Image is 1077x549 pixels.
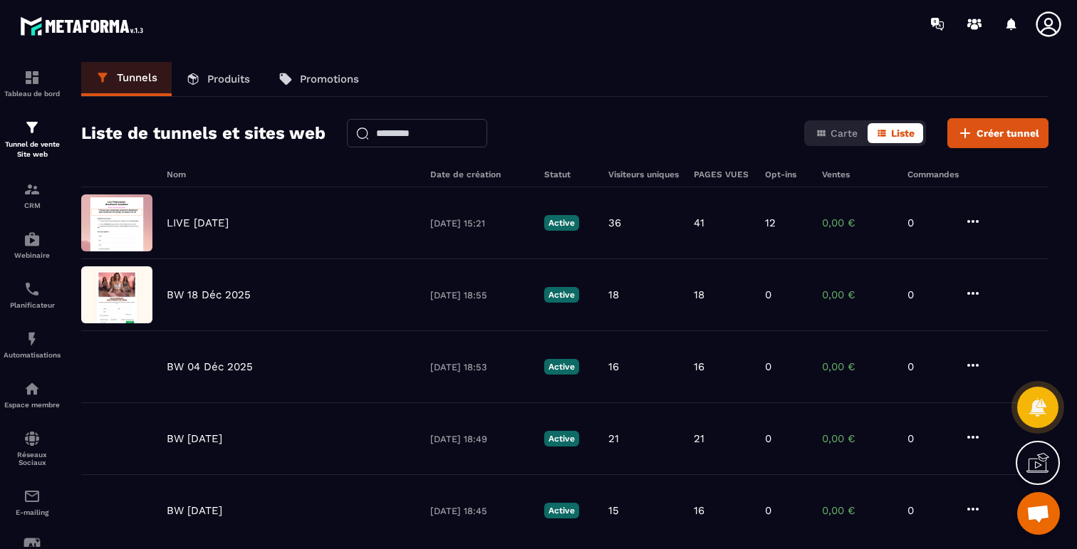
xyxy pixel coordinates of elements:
[977,126,1039,140] span: Créer tunnel
[765,169,808,179] h6: Opt-ins
[822,169,893,179] h6: Ventes
[167,504,222,517] p: BW [DATE]
[24,380,41,397] img: automations
[694,360,704,373] p: 16
[4,370,61,419] a: automationsautomationsEspace membre
[4,320,61,370] a: automationsautomationsAutomatisations
[907,360,950,373] p: 0
[81,62,172,96] a: Tunnels
[81,119,326,147] h2: Liste de tunnels et sites web
[24,330,41,347] img: automations
[4,140,61,160] p: Tunnel de vente Site web
[430,218,530,229] p: [DATE] 15:21
[608,504,619,517] p: 15
[765,360,771,373] p: 0
[608,169,680,179] h6: Visiteurs uniques
[907,432,950,445] p: 0
[4,351,61,359] p: Automatisations
[868,123,923,143] button: Liste
[907,288,950,301] p: 0
[4,419,61,477] a: social-networksocial-networkRéseaux Sociaux
[544,503,579,518] p: Active
[4,202,61,209] p: CRM
[430,362,530,372] p: [DATE] 18:53
[264,62,373,96] a: Promotions
[608,288,619,301] p: 18
[4,270,61,320] a: schedulerschedulerPlanificateur
[24,119,41,136] img: formation
[544,169,594,179] h6: Statut
[807,123,866,143] button: Carte
[430,169,530,179] h6: Date de création
[430,434,530,444] p: [DATE] 18:49
[947,118,1049,148] button: Créer tunnel
[907,216,950,229] p: 0
[300,73,359,85] p: Promotions
[117,71,157,84] p: Tunnels
[765,288,771,301] p: 0
[694,169,751,179] h6: PAGES VUES
[4,451,61,466] p: Réseaux Sociaux
[822,432,893,445] p: 0,00 €
[4,108,61,170] a: formationformationTunnel de vente Site web
[608,432,619,445] p: 21
[765,504,771,517] p: 0
[430,290,530,300] p: [DATE] 18:55
[822,504,893,517] p: 0,00 €
[608,360,619,373] p: 16
[167,288,251,301] p: BW 18 Déc 2025
[544,287,579,303] p: Active
[694,288,704,301] p: 18
[81,410,152,467] img: image
[81,194,152,251] img: image
[4,90,61,98] p: Tableau de bord
[81,482,152,539] img: image
[765,216,776,229] p: 12
[81,266,152,323] img: image
[24,69,41,86] img: formation
[167,432,222,445] p: BW [DATE]
[1017,492,1060,535] div: Ouvrir le chat
[172,62,264,96] a: Produits
[4,251,61,259] p: Webinaire
[765,432,771,445] p: 0
[694,504,704,517] p: 16
[430,506,530,516] p: [DATE] 18:45
[24,281,41,298] img: scheduler
[907,504,950,517] p: 0
[907,169,959,179] h6: Commandes
[822,216,893,229] p: 0,00 €
[4,220,61,270] a: automationsautomationsWebinaire
[24,430,41,447] img: social-network
[608,216,621,229] p: 36
[24,181,41,198] img: formation
[167,216,229,229] p: LIVE [DATE]
[544,431,579,446] p: Active
[544,359,579,375] p: Active
[4,477,61,527] a: emailemailE-mailing
[4,508,61,516] p: E-mailing
[24,231,41,248] img: automations
[4,401,61,409] p: Espace membre
[20,13,148,39] img: logo
[822,288,893,301] p: 0,00 €
[694,432,704,445] p: 21
[891,127,915,139] span: Liste
[822,360,893,373] p: 0,00 €
[831,127,858,139] span: Carte
[167,360,253,373] p: BW 04 Déc 2025
[4,301,61,309] p: Planificateur
[4,58,61,108] a: formationformationTableau de bord
[544,215,579,231] p: Active
[81,338,152,395] img: image
[24,488,41,505] img: email
[167,169,416,179] h6: Nom
[4,170,61,220] a: formationformationCRM
[207,73,250,85] p: Produits
[694,216,704,229] p: 41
